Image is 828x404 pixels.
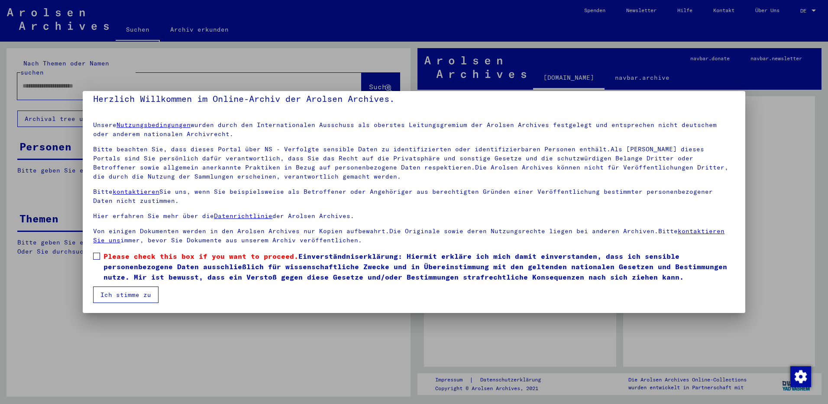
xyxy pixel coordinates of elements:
h5: Herzlich Willkommen im Online-Archiv der Arolsen Archives. [93,92,735,106]
a: Datenrichtlinie [214,212,272,220]
div: Zustimmung ändern [790,366,811,387]
button: Ich stimme zu [93,287,158,303]
p: Bitte Sie uns, wenn Sie beispielsweise als Betroffener oder Angehöriger aus berechtigten Gründen ... [93,187,735,205]
a: Nutzungsbedingungen [116,121,191,129]
p: Von einigen Dokumenten werden in den Arolsen Archives nur Kopien aufbewahrt.Die Originale sowie d... [93,227,735,245]
a: kontaktieren [113,188,159,195]
span: Please check this box if you want to proceed. [103,252,298,261]
img: Zustimmung ändern [790,366,811,387]
p: Bitte beachten Sie, dass dieses Portal über NS - Verfolgte sensible Daten zu identifizierten oder... [93,145,735,181]
a: kontaktieren Sie uns [93,227,724,244]
p: Hier erfahren Sie mehr über die der Arolsen Archives. [93,212,735,221]
span: Einverständniserklärung: Hiermit erkläre ich mich damit einverstanden, dass ich sensible personen... [103,251,735,282]
p: Unsere wurden durch den Internationalen Ausschuss als oberstes Leitungsgremium der Arolsen Archiv... [93,121,735,139]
